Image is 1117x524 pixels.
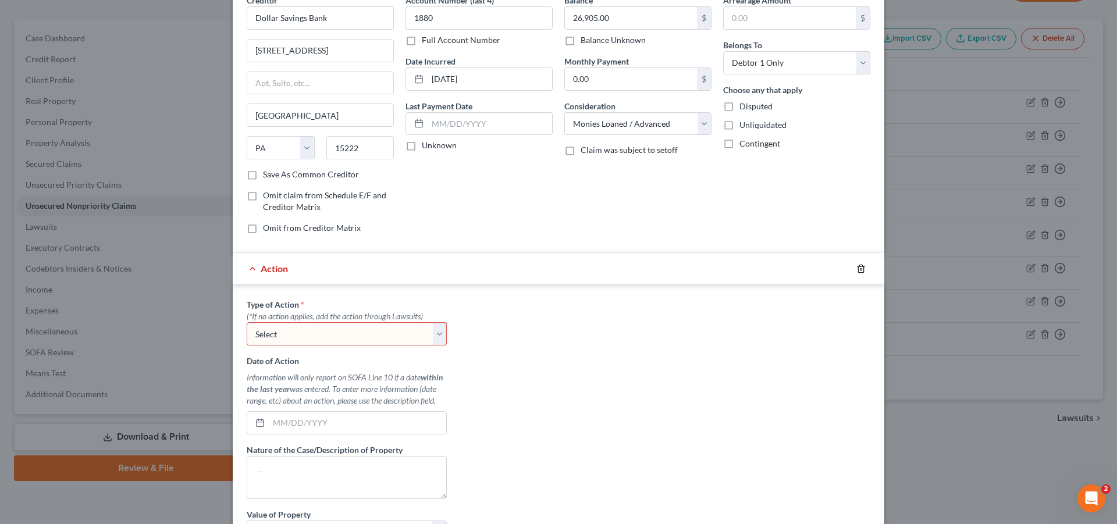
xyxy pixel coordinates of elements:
span: Disputed [739,101,773,111]
span: Omit claim from Schedule E/F and Creditor Matrix [263,190,386,212]
input: MM/DD/YYYY [269,412,446,434]
label: Full Account Number [422,34,500,46]
label: Date Incurred [405,55,456,67]
div: $ [697,7,711,29]
div: $ [697,68,711,90]
label: Last Payment Date [405,100,472,112]
label: Choose any that apply [723,84,802,96]
input: 0.00 [724,7,856,29]
input: Enter address... [247,40,393,62]
input: Search creditor by name... [247,6,394,30]
label: Monthly Payment [564,55,629,67]
label: Save As Common Creditor [263,169,359,180]
span: Omit from Creditor Matrix [263,223,361,233]
label: Consideration [564,100,616,112]
input: Apt, Suite, etc... [247,72,393,94]
div: Information will only report on SOFA Line 10 if a date was entered. To enter more information (da... [247,372,447,407]
iframe: Intercom live chat [1077,484,1105,512]
div: (*If no action applies, add the action through Lawsuits) [247,311,447,322]
span: 2 [1101,484,1111,494]
label: Value of Property [247,508,311,521]
input: Enter zip... [326,136,394,159]
input: Enter city... [247,104,393,126]
input: MM/DD/YYYY [428,68,552,90]
span: Action [261,263,288,274]
label: Nature of the Case/Description of Property [247,444,403,456]
span: Claim was subject to setoff [581,145,678,155]
label: Balance Unknown [581,34,646,46]
input: XXXX [405,6,553,30]
span: Type of Action [247,300,299,309]
input: 0.00 [565,68,697,90]
div: $ [856,7,870,29]
span: Belongs To [723,40,762,50]
span: Contingent [739,138,780,148]
label: Unknown [422,140,457,151]
label: Date of Action [247,355,299,367]
input: MM/DD/YYYY [428,113,552,135]
span: Unliquidated [739,120,787,130]
input: 0.00 [565,7,697,29]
